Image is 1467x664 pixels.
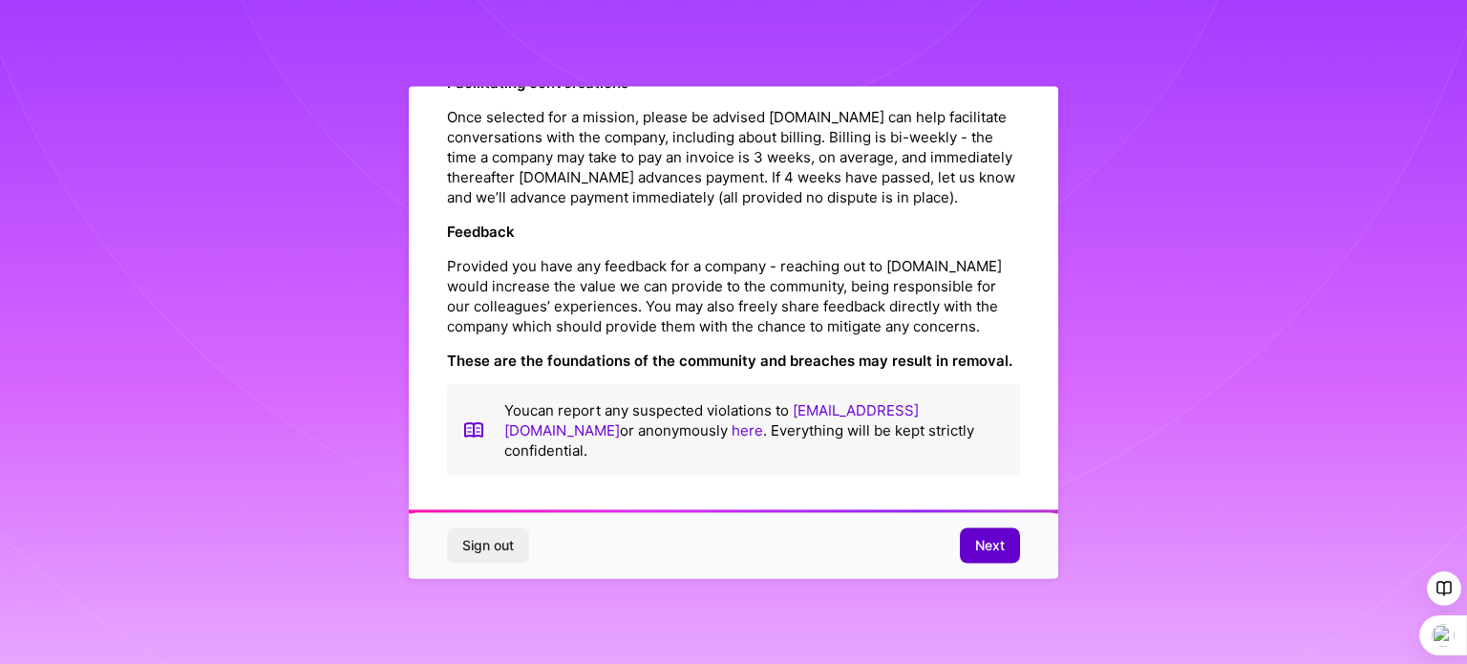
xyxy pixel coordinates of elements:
[504,399,1005,460] p: You can report any suspected violations to or anonymously . Everything will be kept strictly conf...
[960,528,1020,563] button: Next
[504,400,919,439] a: [EMAIL_ADDRESS][DOMAIN_NAME]
[462,536,514,555] span: Sign out
[447,255,1020,335] p: Provided you have any feedback for a company - reaching out to [DOMAIN_NAME] would increase the v...
[447,528,529,563] button: Sign out
[447,106,1020,206] p: Once selected for a mission, please be advised [DOMAIN_NAME] can help facilitate conversations wi...
[462,399,485,460] img: book icon
[975,536,1005,555] span: Next
[447,351,1012,369] strong: These are the foundations of the community and breaches may result in removal.
[732,420,763,439] a: here
[447,222,515,240] strong: Feedback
